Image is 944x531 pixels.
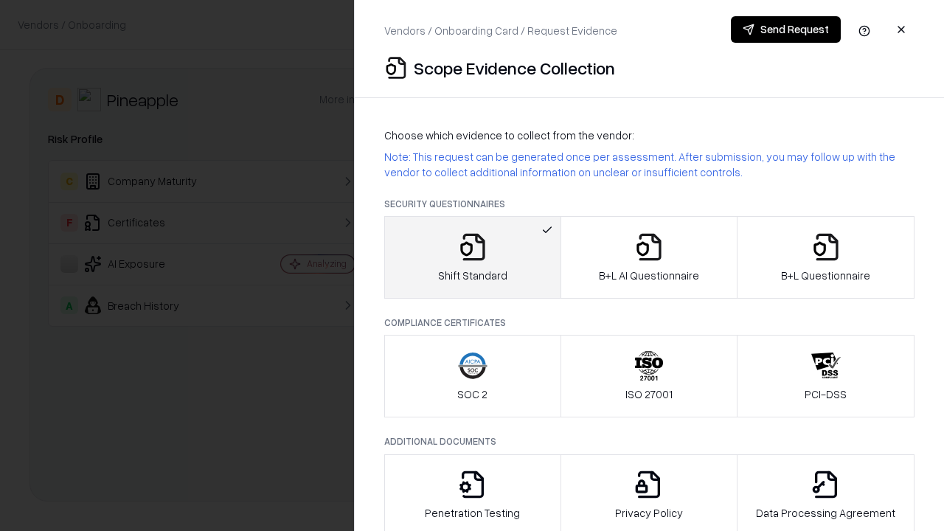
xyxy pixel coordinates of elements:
p: SOC 2 [457,386,487,402]
button: SOC 2 [384,335,561,417]
p: Privacy Policy [615,505,683,521]
p: Additional Documents [384,435,914,448]
p: Choose which evidence to collect from the vendor: [384,128,914,143]
p: Penetration Testing [425,505,520,521]
p: B+L AI Questionnaire [599,268,699,283]
button: B+L AI Questionnaire [560,216,738,299]
button: Shift Standard [384,216,561,299]
button: PCI-DSS [737,335,914,417]
button: ISO 27001 [560,335,738,417]
button: Send Request [731,16,841,43]
p: Scope Evidence Collection [414,56,615,80]
p: B+L Questionnaire [781,268,870,283]
p: Data Processing Agreement [756,505,895,521]
p: Note: This request can be generated once per assessment. After submission, you may follow up with... [384,149,914,180]
p: Compliance Certificates [384,316,914,329]
p: ISO 27001 [625,386,673,402]
p: Vendors / Onboarding Card / Request Evidence [384,23,617,38]
p: Shift Standard [438,268,507,283]
p: Security Questionnaires [384,198,914,210]
button: B+L Questionnaire [737,216,914,299]
p: PCI-DSS [805,386,847,402]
